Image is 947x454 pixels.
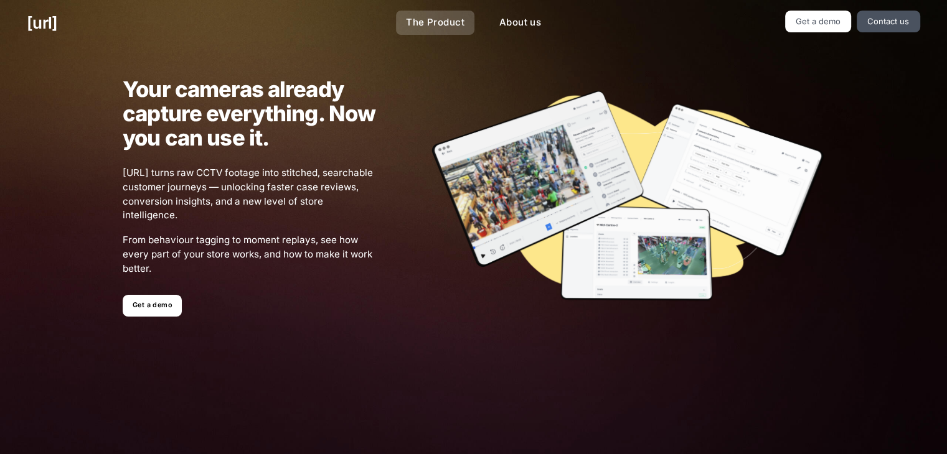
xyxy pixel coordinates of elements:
[857,11,920,32] a: Contact us
[123,166,376,223] span: [URL] turns raw CCTV footage into stitched, searchable customer journeys — unlocking faster case ...
[489,11,551,35] a: About us
[27,11,57,35] a: [URL]
[123,295,182,317] a: Get a demo
[785,11,852,32] a: Get a demo
[123,233,376,276] span: From behaviour tagging to moment replays, see how every part of your store works, and how to make...
[396,11,474,35] a: The Product
[123,77,376,150] h1: Your cameras already capture everything. Now you can use it.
